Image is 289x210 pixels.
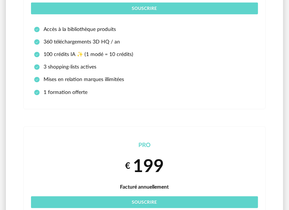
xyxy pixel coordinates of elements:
[120,185,169,190] span: Facturé annuellement
[31,141,258,149] div: Pro
[31,3,258,14] button: Souscrire
[132,6,157,11] span: Souscrire
[132,200,157,204] span: Souscrire
[34,64,255,70] li: 3 shopping-lists actives
[125,161,130,172] small: €
[133,158,164,175] span: 199
[34,89,255,96] li: 1 formation offerte
[34,51,255,58] li: 100 crédits IA ✨ (1 modé = 10 crédits)
[34,39,255,45] li: 360 téléchargements 3D HQ / an
[34,76,255,83] li: Mises en relation marques illimitées
[31,196,258,208] button: Souscrire
[34,26,255,33] li: Accès à la bibliothèque produits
